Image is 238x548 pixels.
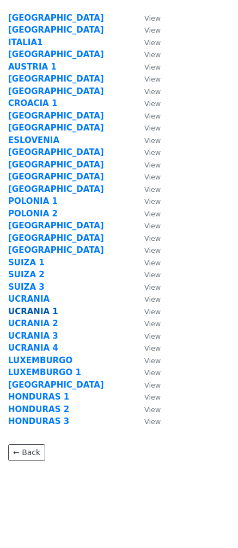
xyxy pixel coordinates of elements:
a: [GEOGRAPHIC_DATA] [8,25,104,35]
a: [GEOGRAPHIC_DATA] [8,221,104,231]
strong: [GEOGRAPHIC_DATA] [8,245,104,255]
a: [GEOGRAPHIC_DATA] [8,49,104,59]
small: View [144,26,161,34]
a: View [133,49,161,59]
a: LUXEMBURGO [8,356,72,365]
strong: AUSTRIA 1 [8,62,57,72]
a: View [133,13,161,23]
small: View [144,283,161,291]
a: View [133,62,161,72]
a: SUIZA 2 [8,270,45,279]
a: View [133,258,161,267]
small: View [144,51,161,59]
a: LUXEMBURGO 1 [8,368,81,377]
a: HONDURAS 3 [8,416,69,426]
a: View [133,331,161,341]
a: View [133,307,161,316]
small: View [144,418,161,426]
a: [GEOGRAPHIC_DATA] [8,147,104,157]
a: View [133,270,161,279]
a: [GEOGRAPHIC_DATA] [8,172,104,182]
small: View [144,88,161,96]
a: View [133,368,161,377]
strong: [GEOGRAPHIC_DATA] [8,74,104,84]
a: [GEOGRAPHIC_DATA] [8,380,104,390]
a: View [133,416,161,426]
a: View [133,380,161,390]
small: View [144,185,161,194]
a: View [133,343,161,353]
a: HONDURAS 2 [8,404,69,414]
small: View [144,393,161,401]
a: View [133,86,161,96]
a: View [133,319,161,328]
a: View [133,233,161,243]
a: View [133,147,161,157]
a: View [133,404,161,414]
small: View [144,357,161,365]
small: View [144,381,161,389]
a: ESLOVENIA [8,135,59,145]
small: View [144,39,161,47]
strong: POLONIA 1 [8,196,58,206]
small: View [144,161,161,169]
small: View [144,246,161,254]
small: View [144,197,161,205]
a: View [133,25,161,35]
a: CROACIA 1 [8,98,57,108]
a: View [133,392,161,402]
strong: UCRANIA 4 [8,343,58,353]
small: View [144,136,161,145]
small: View [144,332,161,340]
small: View [144,406,161,414]
a: [GEOGRAPHIC_DATA] [8,111,104,121]
a: View [133,74,161,84]
a: POLONIA 2 [8,209,58,219]
small: View [144,234,161,242]
a: UCRANIA 1 [8,307,58,316]
small: View [144,14,161,22]
a: View [133,184,161,194]
small: View [144,222,161,230]
div: Widget de chat [184,496,238,548]
a: ITALIA1 [8,38,42,47]
a: [GEOGRAPHIC_DATA] [8,86,104,96]
a: SUIZA 3 [8,282,45,292]
a: View [133,111,161,121]
small: View [144,173,161,181]
small: View [144,124,161,132]
small: View [144,369,161,377]
small: View [144,148,161,157]
a: [GEOGRAPHIC_DATA] [8,233,104,243]
a: ← Back [8,444,45,461]
a: View [133,209,161,219]
small: View [144,295,161,303]
iframe: Chat Widget [184,496,238,548]
a: View [133,98,161,108]
a: View [133,282,161,292]
small: View [144,271,161,279]
a: UCRANIA 2 [8,319,58,328]
small: View [144,320,161,328]
a: View [133,356,161,365]
strong: UCRANIA [8,294,50,304]
a: UCRANIA 3 [8,331,58,341]
a: [GEOGRAPHIC_DATA] [8,184,104,194]
a: View [133,135,161,145]
strong: [GEOGRAPHIC_DATA] [8,123,104,133]
strong: SUIZA 1 [8,258,45,267]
